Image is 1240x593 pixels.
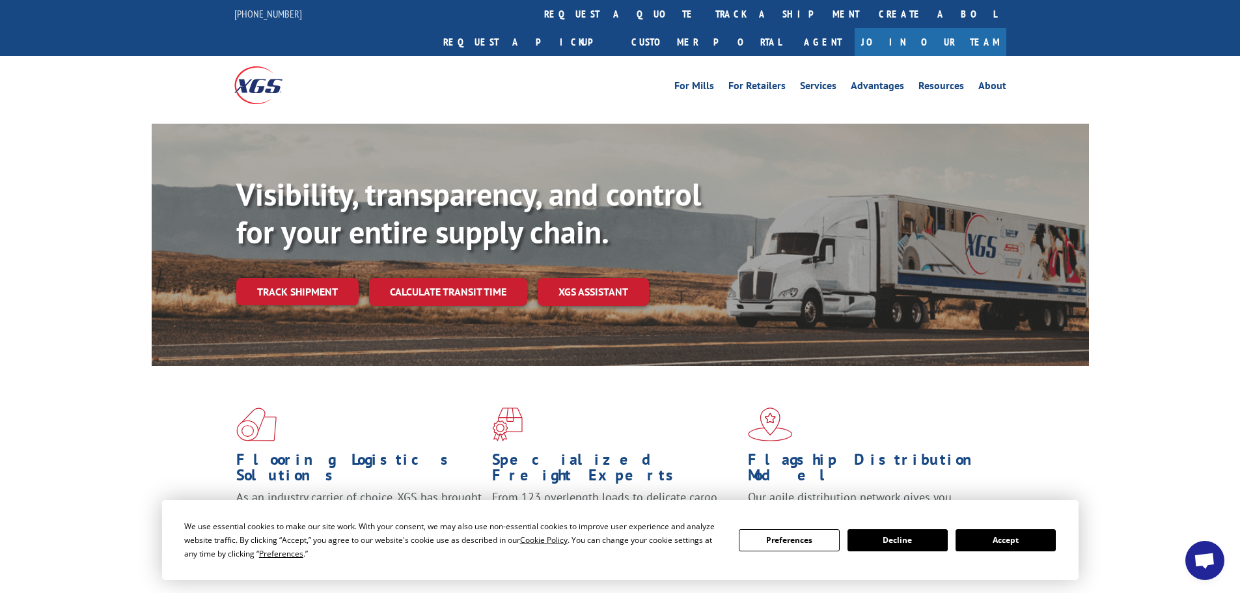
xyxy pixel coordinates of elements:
[748,407,793,441] img: xgs-icon-flagship-distribution-model-red
[739,529,839,551] button: Preferences
[918,81,964,95] a: Resources
[236,452,482,490] h1: Flooring Logistics Solutions
[162,500,1079,580] div: Cookie Consent Prompt
[236,407,277,441] img: xgs-icon-total-supply-chain-intelligence-red
[847,529,948,551] button: Decline
[1185,541,1224,580] div: Open chat
[234,7,302,20] a: [PHONE_NUMBER]
[728,81,786,95] a: For Retailers
[492,407,523,441] img: xgs-icon-focused-on-flooring-red
[492,452,738,490] h1: Specialized Freight Experts
[236,174,701,252] b: Visibility, transparency, and control for your entire supply chain.
[978,81,1006,95] a: About
[851,81,904,95] a: Advantages
[236,278,359,305] a: Track shipment
[538,278,649,306] a: XGS ASSISTANT
[622,28,791,56] a: Customer Portal
[369,278,527,306] a: Calculate transit time
[791,28,855,56] a: Agent
[674,81,714,95] a: For Mills
[184,519,723,560] div: We use essential cookies to make our site work. With your consent, we may also use non-essential ...
[434,28,622,56] a: Request a pickup
[956,529,1056,551] button: Accept
[855,28,1006,56] a: Join Our Team
[236,490,482,536] span: As an industry carrier of choice, XGS has brought innovation and dedication to flooring logistics...
[748,490,987,520] span: Our agile distribution network gives you nationwide inventory management on demand.
[800,81,836,95] a: Services
[520,534,568,545] span: Cookie Policy
[492,490,738,547] p: From 123 overlength loads to delicate cargo, our experienced staff knows the best way to move you...
[748,452,994,490] h1: Flagship Distribution Model
[259,548,303,559] span: Preferences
